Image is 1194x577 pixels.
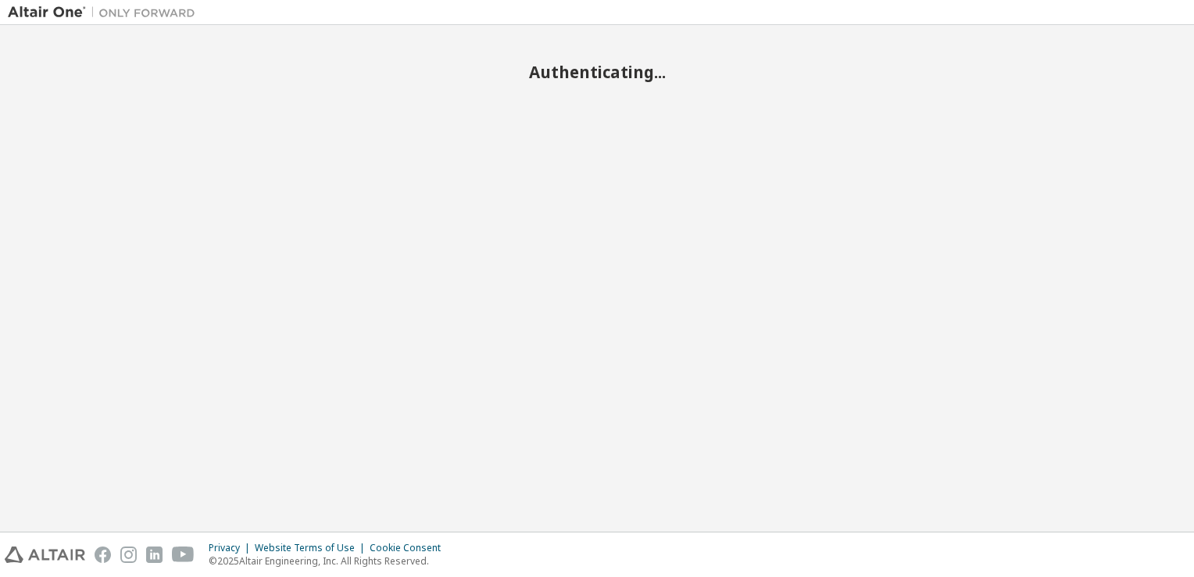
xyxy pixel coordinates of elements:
[146,547,163,563] img: linkedin.svg
[370,542,450,554] div: Cookie Consent
[120,547,137,563] img: instagram.svg
[209,554,450,568] p: © 2025 Altair Engineering, Inc. All Rights Reserved.
[8,5,203,20] img: Altair One
[209,542,255,554] div: Privacy
[95,547,111,563] img: facebook.svg
[255,542,370,554] div: Website Terms of Use
[172,547,195,563] img: youtube.svg
[8,62,1186,82] h2: Authenticating...
[5,547,85,563] img: altair_logo.svg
